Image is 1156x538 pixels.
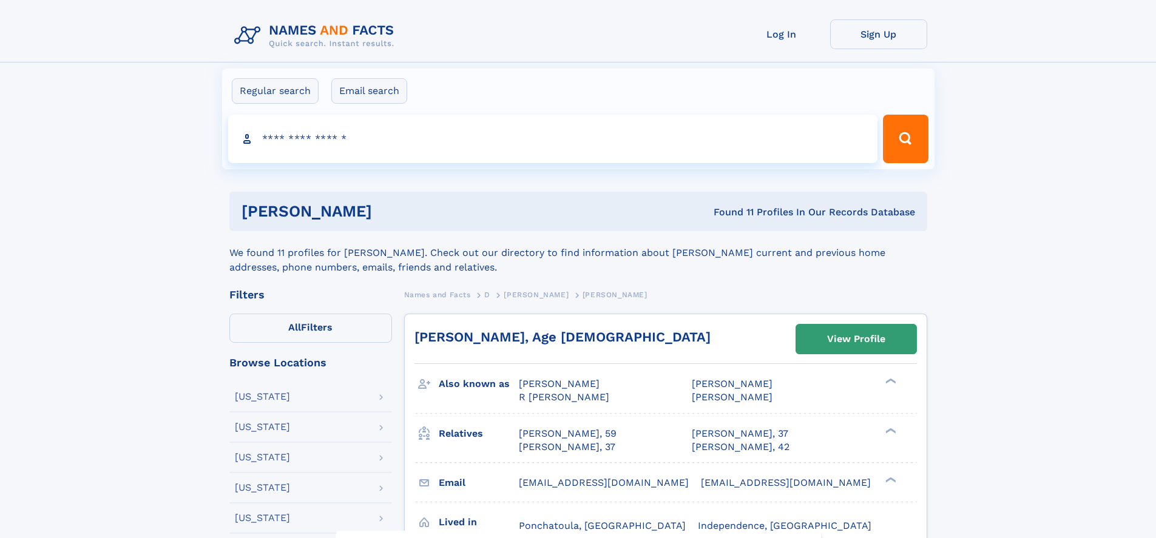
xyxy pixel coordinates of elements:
h3: Relatives [439,423,519,444]
a: Names and Facts [404,287,471,302]
span: [EMAIL_ADDRESS][DOMAIN_NAME] [701,477,871,488]
h3: Lived in [439,512,519,533]
div: ❯ [882,426,897,434]
div: View Profile [827,325,885,353]
h1: [PERSON_NAME] [242,204,543,219]
label: Filters [229,314,392,343]
span: [PERSON_NAME] [583,291,647,299]
span: All [288,321,301,333]
a: Log In [733,19,830,49]
a: [PERSON_NAME], 59 [519,427,617,440]
div: [US_STATE] [235,452,290,462]
a: Sign Up [830,19,927,49]
div: [US_STATE] [235,392,290,402]
div: Filters [229,289,392,300]
div: We found 11 profiles for [PERSON_NAME]. Check out our directory to find information about [PERSON... [229,231,927,275]
div: ❯ [882,377,897,385]
a: [PERSON_NAME], 42 [692,440,789,454]
div: [US_STATE] [235,483,290,493]
div: [US_STATE] [235,513,290,523]
a: [PERSON_NAME], 37 [519,440,615,454]
label: Email search [331,78,407,104]
span: [PERSON_NAME] [519,378,600,389]
span: [PERSON_NAME] [692,391,772,403]
input: search input [228,115,878,163]
h3: Also known as [439,374,519,394]
a: View Profile [796,324,916,354]
span: Independence, [GEOGRAPHIC_DATA] [698,520,871,531]
div: ❯ [882,476,897,483]
div: [US_STATE] [235,422,290,432]
div: Found 11 Profiles In Our Records Database [543,206,915,219]
a: [PERSON_NAME], 37 [692,427,788,440]
span: [EMAIL_ADDRESS][DOMAIN_NAME] [519,477,689,488]
span: D [484,291,490,299]
button: Search Button [883,115,928,163]
span: [PERSON_NAME] [692,378,772,389]
label: Regular search [232,78,319,104]
span: [PERSON_NAME] [504,291,569,299]
div: Browse Locations [229,357,392,368]
span: Ponchatoula, [GEOGRAPHIC_DATA] [519,520,686,531]
a: D [484,287,490,302]
a: [PERSON_NAME] [504,287,569,302]
span: R [PERSON_NAME] [519,391,609,403]
img: Logo Names and Facts [229,19,404,52]
h3: Email [439,472,519,493]
a: [PERSON_NAME], Age [DEMOGRAPHIC_DATA] [414,329,711,345]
